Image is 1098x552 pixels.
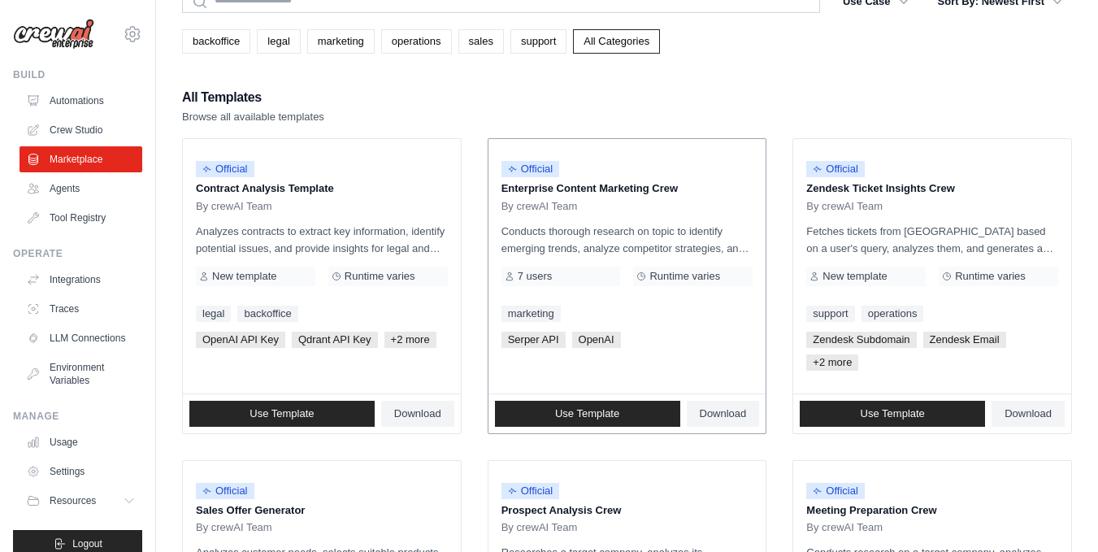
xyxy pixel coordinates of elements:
[345,270,415,283] span: Runtime varies
[806,180,1058,197] p: Zendesk Ticket Insights Crew
[182,29,250,54] a: backoffice
[196,483,254,499] span: Official
[501,200,578,213] span: By crewAI Team
[800,401,985,427] a: Use Template
[501,306,561,322] a: marketing
[501,502,753,519] p: Prospect Analysis Crew
[20,267,142,293] a: Integrations
[196,200,272,213] span: By crewAI Team
[501,483,560,499] span: Official
[212,270,276,283] span: New template
[501,223,753,257] p: Conducts thorough research on topic to identify emerging trends, analyze competitor strategies, a...
[687,401,760,427] a: Download
[510,29,566,54] a: support
[806,332,916,348] span: Zendesk Subdomain
[806,521,883,534] span: By crewAI Team
[20,488,142,514] button: Resources
[20,117,142,143] a: Crew Studio
[20,459,142,485] a: Settings
[13,247,142,260] div: Operate
[182,109,324,125] p: Browse all available templates
[196,161,254,177] span: Official
[196,521,272,534] span: By crewAI Team
[806,161,865,177] span: Official
[182,86,324,109] h2: All Templates
[20,88,142,114] a: Automations
[806,502,1058,519] p: Meeting Preparation Crew
[806,223,1058,257] p: Fetches tickets from [GEOGRAPHIC_DATA] based on a user's query, analyzes them, and generates a su...
[20,176,142,202] a: Agents
[13,68,142,81] div: Build
[384,332,436,348] span: +2 more
[501,161,560,177] span: Official
[196,306,231,322] a: legal
[955,270,1026,283] span: Runtime varies
[923,332,1006,348] span: Zendesk Email
[806,354,858,371] span: +2 more
[861,407,925,420] span: Use Template
[196,180,448,197] p: Contract Analysis Template
[307,29,375,54] a: marketing
[20,205,142,231] a: Tool Registry
[806,483,865,499] span: Official
[992,401,1065,427] a: Download
[572,332,621,348] span: OpenAI
[257,29,300,54] a: legal
[20,429,142,455] a: Usage
[394,407,441,420] span: Download
[381,401,454,427] a: Download
[806,306,854,322] a: support
[381,29,452,54] a: operations
[806,200,883,213] span: By crewAI Team
[501,332,566,348] span: Serper API
[555,407,619,420] span: Use Template
[649,270,720,283] span: Runtime varies
[501,180,753,197] p: Enterprise Content Marketing Crew
[573,29,660,54] a: All Categories
[1005,407,1052,420] span: Download
[189,401,375,427] a: Use Template
[237,306,297,322] a: backoffice
[250,407,314,420] span: Use Template
[20,325,142,351] a: LLM Connections
[822,270,887,283] span: New template
[495,401,680,427] a: Use Template
[50,494,96,507] span: Resources
[700,407,747,420] span: Download
[196,332,285,348] span: OpenAI API Key
[20,146,142,172] a: Marketplace
[20,296,142,322] a: Traces
[13,19,94,50] img: Logo
[196,502,448,519] p: Sales Offer Generator
[861,306,924,322] a: operations
[518,270,553,283] span: 7 users
[458,29,504,54] a: sales
[72,537,102,550] span: Logout
[292,332,378,348] span: Qdrant API Key
[196,223,448,257] p: Analyzes contracts to extract key information, identify potential issues, and provide insights fo...
[13,410,142,423] div: Manage
[501,521,578,534] span: By crewAI Team
[20,354,142,393] a: Environment Variables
